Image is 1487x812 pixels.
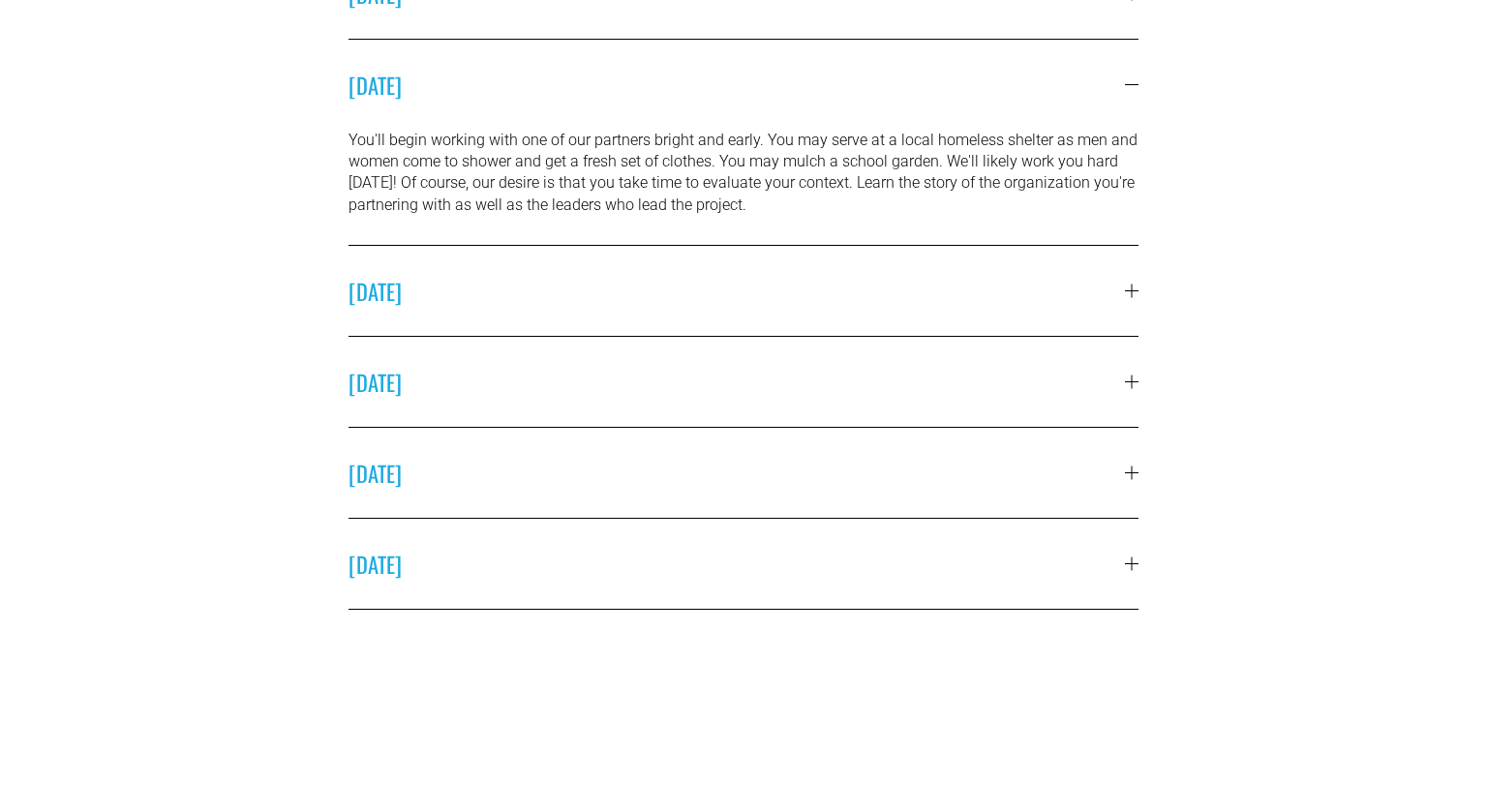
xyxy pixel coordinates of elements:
[349,428,1138,518] button: [DATE]
[349,246,1138,336] button: [DATE]
[349,337,1138,427] button: [DATE]
[349,130,1138,217] p: You'll begin working with one of our partners bright and early. You may serve at a local homeless...
[349,69,1125,101] span: [DATE]
[349,548,1125,580] span: [DATE]
[349,40,1138,130] button: [DATE]
[349,519,1138,609] button: [DATE]
[349,457,1125,489] span: [DATE]
[349,366,1125,398] span: [DATE]
[349,130,1138,246] div: [DATE]
[349,275,1125,307] span: [DATE]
